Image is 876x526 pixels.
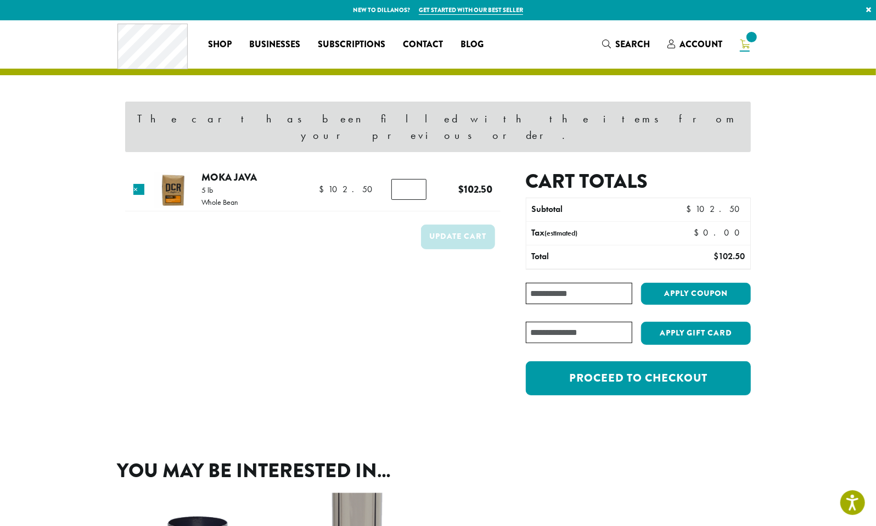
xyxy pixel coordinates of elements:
[526,170,751,193] h2: Cart totals
[526,245,661,268] th: Total
[403,38,443,52] span: Contact
[641,283,751,305] button: Apply coupon
[526,222,685,245] th: Tax
[694,227,703,238] span: $
[319,183,328,195] span: $
[526,198,661,221] th: Subtotal
[201,186,238,194] p: 5 lb
[209,38,232,52] span: Shop
[545,228,578,238] small: (estimated)
[318,38,386,52] span: Subscriptions
[458,182,464,197] span: $
[694,227,745,238] bdi: 0.00
[615,38,650,51] span: Search
[526,361,751,395] a: Proceed to checkout
[680,38,722,51] span: Account
[125,102,751,152] div: The cart has been filled with the items from your previous order.
[319,183,378,195] bdi: 102.50
[686,203,745,215] bdi: 102.50
[686,203,695,215] span: $
[419,5,523,15] a: Get started with our best seller
[593,35,659,53] a: Search
[458,182,492,197] bdi: 102.50
[391,179,426,200] input: Product quantity
[421,225,495,249] button: Update cart
[201,198,238,206] p: Whole Bean
[200,36,241,53] a: Shop
[250,38,301,52] span: Businesses
[641,322,751,345] button: Apply Gift Card
[133,184,144,195] a: Remove this item
[201,170,257,184] a: Moka Java
[155,172,190,208] img: Moka Java
[461,38,484,52] span: Blog
[117,459,759,483] h2: You may be interested in…
[714,250,718,262] span: $
[714,250,745,262] bdi: 102.50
